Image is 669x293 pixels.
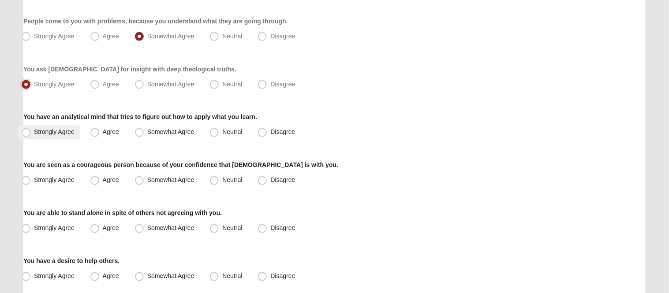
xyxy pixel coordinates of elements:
[103,33,119,40] span: Agree
[34,81,75,88] span: Strongly Agree
[103,129,119,136] span: Agree
[270,129,295,136] span: Disagree
[23,65,236,74] label: You ask [DEMOGRAPHIC_DATA] for insight with deep theological truths.
[103,273,119,280] span: Agree
[23,257,120,266] label: You have a desire to help others.
[147,81,194,88] span: Somewhat Agree
[147,225,194,232] span: Somewhat Agree
[147,129,194,136] span: Somewhat Agree
[103,81,119,88] span: Agree
[222,129,242,136] span: Neutral
[222,273,242,280] span: Neutral
[34,177,75,184] span: Strongly Agree
[23,209,222,218] label: You are able to stand alone in spite of others not agreeing with you.
[34,273,75,280] span: Strongly Agree
[270,33,295,40] span: Disagree
[34,225,75,232] span: Strongly Agree
[222,225,242,232] span: Neutral
[23,161,338,170] label: You are seen as a courageous person because of your confidence that [DEMOGRAPHIC_DATA] is with you.
[147,33,194,40] span: Somewhat Agree
[147,273,194,280] span: Somewhat Agree
[270,273,295,280] span: Disagree
[270,177,295,184] span: Disagree
[222,81,242,88] span: Neutral
[103,177,119,184] span: Agree
[23,113,257,122] label: You have an analytical mind that tries to figure out how to apply what you learn.
[270,225,295,232] span: Disagree
[23,17,288,26] label: People come to you with problems, because you understand what they are going through.
[103,225,119,232] span: Agree
[270,81,295,88] span: Disagree
[34,129,75,136] span: Strongly Agree
[147,177,194,184] span: Somewhat Agree
[34,33,75,40] span: Strongly Agree
[222,33,242,40] span: Neutral
[222,177,242,184] span: Neutral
